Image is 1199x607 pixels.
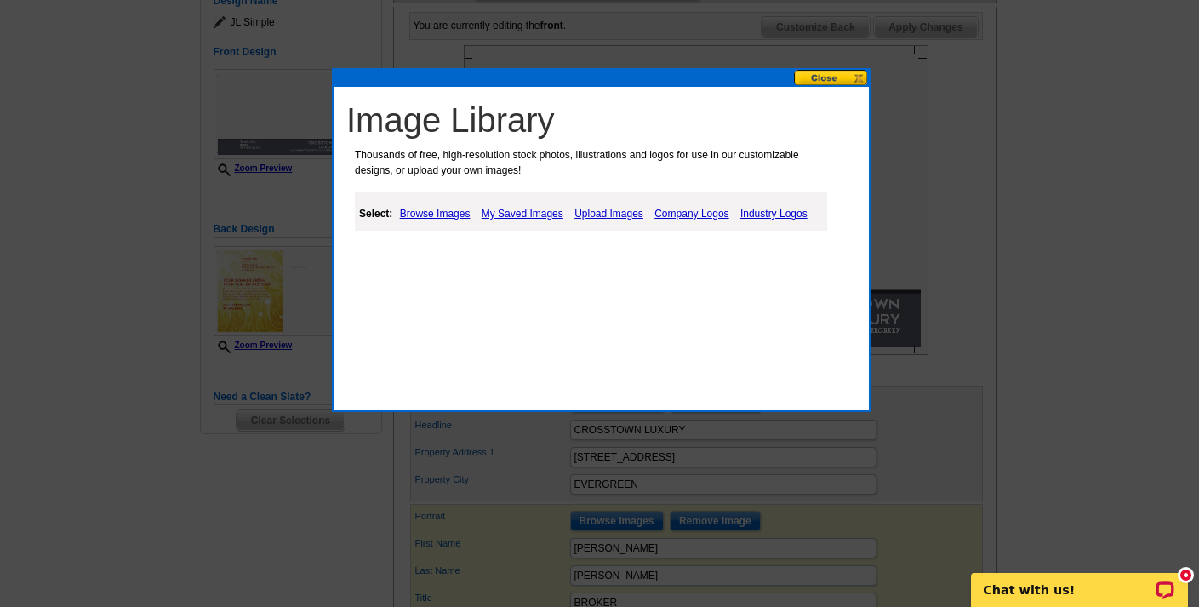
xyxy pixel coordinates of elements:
a: Company Logos [650,203,733,224]
a: Browse Images [396,203,475,224]
p: Thousands of free, high-resolution stock photos, illustrations and logos for use in our customiza... [346,147,833,178]
strong: Select: [359,208,392,220]
h1: Image Library [346,100,865,140]
iframe: LiveChat chat widget [960,553,1199,607]
a: My Saved Images [477,203,568,224]
a: Upload Images [570,203,648,224]
a: Industry Logos [736,203,812,224]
